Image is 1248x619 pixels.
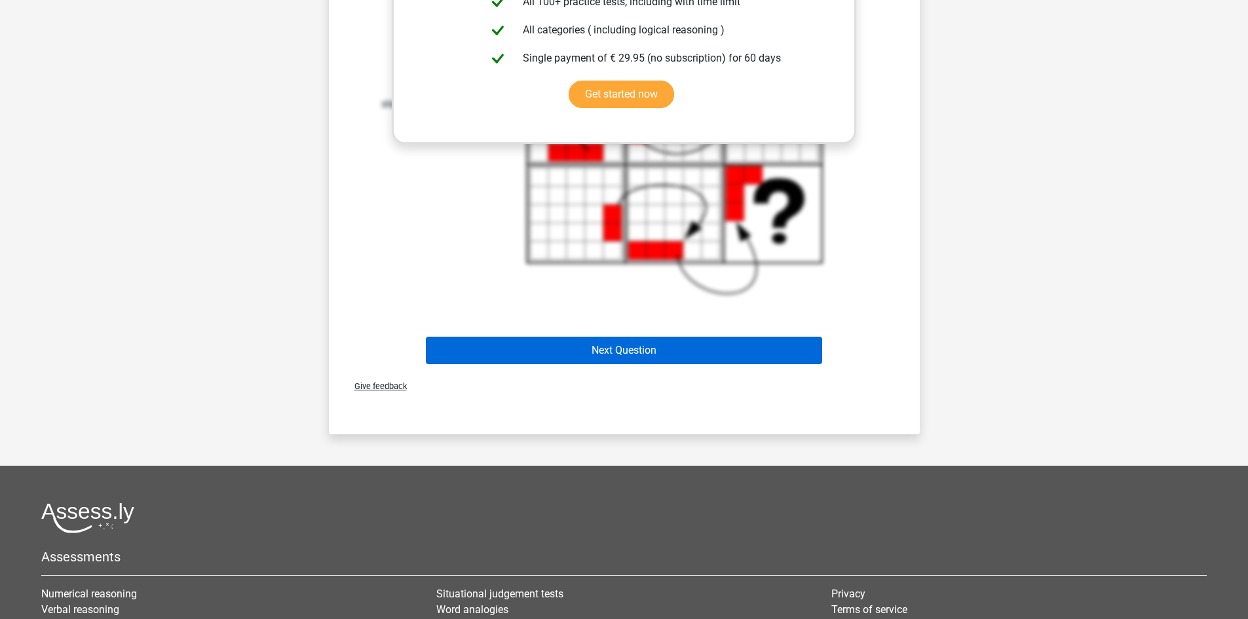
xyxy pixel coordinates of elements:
a: Numerical reasoning [41,588,137,600]
a: Verbal reasoning [41,603,119,616]
button: Next Question [426,337,822,364]
a: Situational judgement tests [436,588,563,600]
h5: Assessments [41,549,1207,565]
span: Give feedback [344,381,407,391]
a: Terms of service [831,603,907,616]
a: Word analogies [436,603,508,616]
img: Assessly logo [41,502,134,533]
a: Get started now [569,81,674,108]
a: Privacy [831,588,865,600]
